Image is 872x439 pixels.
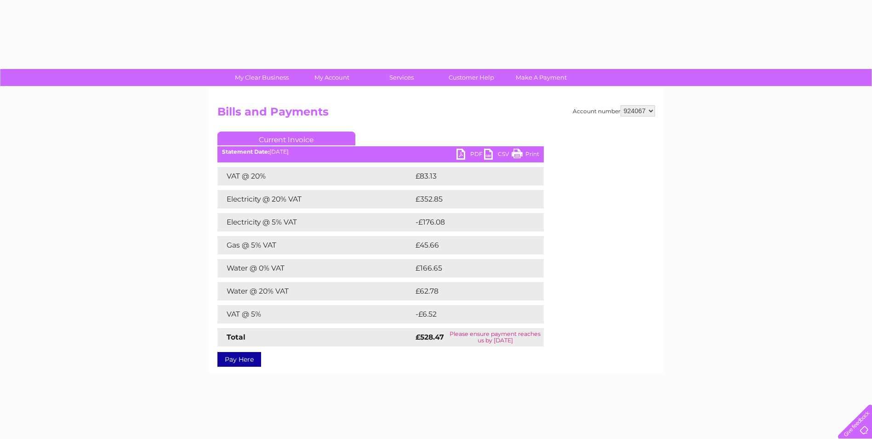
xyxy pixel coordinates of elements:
[224,69,300,86] a: My Clear Business
[433,69,509,86] a: Customer Help
[413,305,524,323] td: -£6.52
[217,167,413,185] td: VAT @ 20%
[217,105,655,123] h2: Bills and Payments
[222,148,269,155] b: Statement Date:
[413,167,524,185] td: £83.13
[413,236,525,254] td: £45.66
[413,213,528,231] td: -£176.08
[217,259,413,277] td: Water @ 0% VAT
[484,149,512,162] a: CSV
[217,282,413,300] td: Water @ 20% VAT
[217,190,413,208] td: Electricity @ 20% VAT
[227,333,245,341] strong: Total
[217,236,413,254] td: Gas @ 5% VAT
[217,352,261,367] a: Pay Here
[413,259,527,277] td: £166.65
[364,69,439,86] a: Services
[217,149,544,155] div: [DATE]
[413,282,525,300] td: £62.78
[447,328,544,347] td: Please ensure payment reaches us by [DATE]
[217,305,413,323] td: VAT @ 5%
[512,149,539,162] a: Print
[294,69,370,86] a: My Account
[573,105,655,116] div: Account number
[217,213,413,231] td: Electricity @ 5% VAT
[456,149,484,162] a: PDF
[217,132,355,145] a: Current Invoice
[503,69,579,86] a: Make A Payment
[416,333,444,341] strong: £528.47
[413,190,527,208] td: £352.85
